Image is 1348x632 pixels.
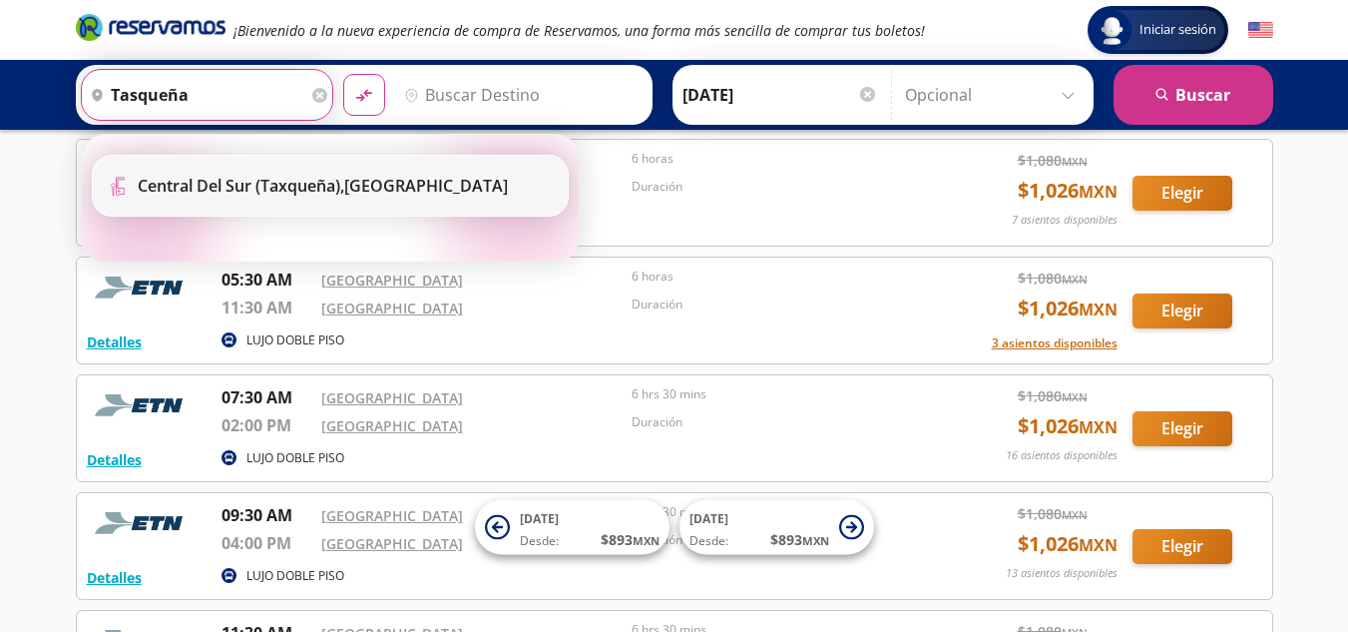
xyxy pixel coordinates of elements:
[802,533,829,548] small: MXN
[1018,176,1118,206] span: $ 1,026
[396,70,642,120] input: Buscar Destino
[633,533,660,548] small: MXN
[1018,294,1118,323] span: $ 1,026
[321,271,463,290] a: [GEOGRAPHIC_DATA]
[475,500,670,555] button: [DATE]Desde:$893MXN
[321,416,463,435] a: [GEOGRAPHIC_DATA]
[992,334,1118,352] button: 3 asientos disponibles
[222,413,311,437] p: 02:00 PM
[82,70,307,120] input: Buscar Origen
[1006,447,1118,464] p: 16 asientos disponibles
[1012,212,1118,229] p: 7 asientos disponibles
[1018,529,1118,559] span: $ 1,026
[222,296,311,319] p: 11:30 AM
[321,388,463,407] a: [GEOGRAPHIC_DATA]
[138,175,344,197] b: Central del Sur (taxqueña),
[1062,272,1088,287] small: MXN
[632,413,933,431] p: Duración
[1132,294,1232,328] button: Elegir
[1079,534,1118,556] small: MXN
[1248,18,1273,43] button: English
[87,268,197,308] img: RESERVAMOS
[76,12,225,48] a: Brand Logo
[632,385,933,403] p: 6 hrs 30 mins
[246,449,344,467] p: LUJO DOBLE PISO
[1132,411,1232,446] button: Elegir
[1079,299,1118,320] small: MXN
[87,385,197,425] img: RESERVAMOS
[222,268,311,292] p: 05:30 AM
[905,70,1084,120] input: Opcional
[689,532,728,550] span: Desde:
[321,299,463,317] a: [GEOGRAPHIC_DATA]
[770,529,829,550] span: $ 893
[1018,268,1088,289] span: $ 1,080
[1079,181,1118,203] small: MXN
[321,534,463,553] a: [GEOGRAPHIC_DATA]
[87,567,142,588] button: Detalles
[632,268,933,286] p: 6 horas
[520,510,559,527] span: [DATE]
[1006,565,1118,582] p: 13 asientos disponibles
[632,296,933,314] p: Duración
[246,567,344,585] p: LUJO DOBLE PISO
[76,12,225,42] i: Brand Logo
[87,449,142,470] button: Detalles
[1131,20,1224,40] span: Iniciar sesión
[689,510,728,527] span: [DATE]
[222,385,311,409] p: 07:30 AM
[321,506,463,525] a: [GEOGRAPHIC_DATA]
[1132,529,1232,564] button: Elegir
[233,21,925,40] em: ¡Bienvenido a la nueva experiencia de compra de Reservamos, una forma más sencilla de comprar tus...
[682,70,878,120] input: Elegir Fecha
[222,531,311,555] p: 04:00 PM
[87,331,142,352] button: Detalles
[1018,411,1118,441] span: $ 1,026
[1018,503,1088,524] span: $ 1,080
[1018,385,1088,406] span: $ 1,080
[87,503,197,543] img: RESERVAMOS
[1079,416,1118,438] small: MXN
[246,331,344,349] p: LUJO DOBLE PISO
[222,503,311,527] p: 09:30 AM
[1132,176,1232,211] button: Elegir
[1062,389,1088,404] small: MXN
[520,532,559,550] span: Desde:
[1062,154,1088,169] small: MXN
[138,175,508,197] div: [GEOGRAPHIC_DATA]
[632,178,933,196] p: Duración
[1114,65,1273,125] button: Buscar
[632,150,933,168] p: 6 horas
[1062,507,1088,522] small: MXN
[1018,150,1088,171] span: $ 1,080
[601,529,660,550] span: $ 893
[679,500,874,555] button: [DATE]Desde:$893MXN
